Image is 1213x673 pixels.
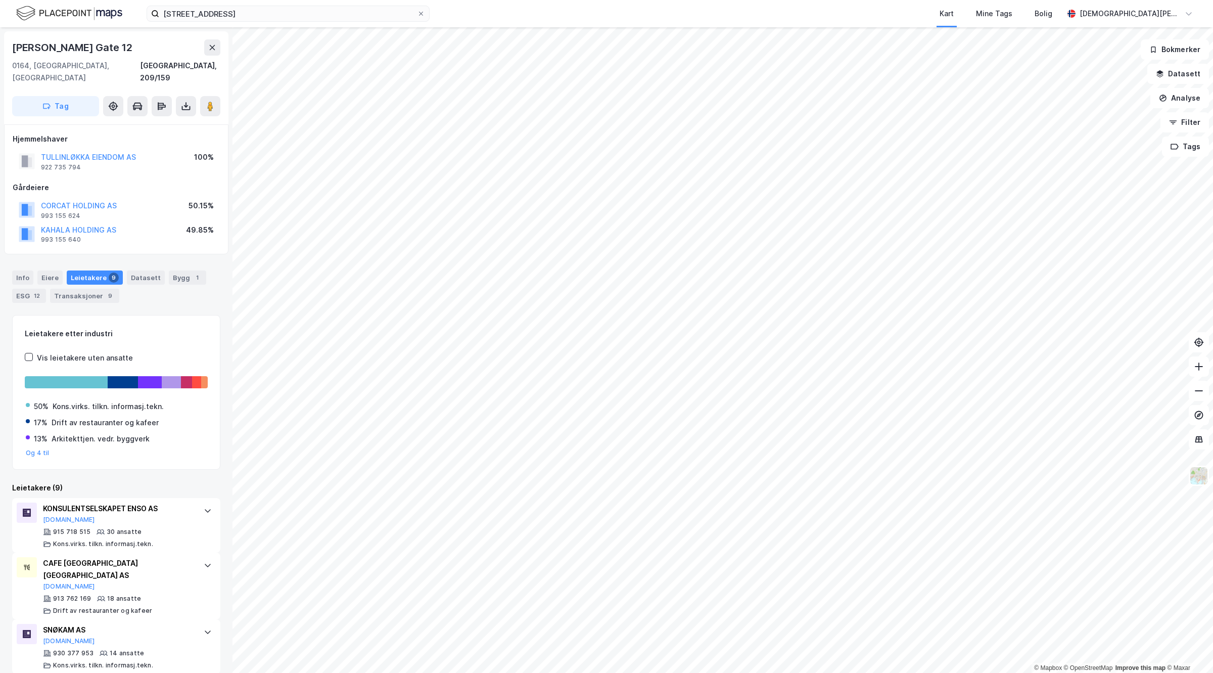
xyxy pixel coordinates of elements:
button: [DOMAIN_NAME] [43,637,95,645]
div: Leietakere etter industri [25,328,208,340]
div: Info [12,271,33,285]
div: 913 762 169 [53,595,91,603]
div: 14 ansatte [110,649,144,657]
div: Drift av restauranter og kafeer [53,607,152,615]
div: 50% [34,400,49,413]
a: Mapbox [1034,664,1062,671]
div: 49.85% [186,224,214,236]
button: [DOMAIN_NAME] [43,516,95,524]
div: [PERSON_NAME] Gate 12 [12,39,134,56]
div: ESG [12,289,46,303]
div: Kons.virks. tilkn. informasj.tekn. [53,400,164,413]
a: Improve this map [1115,664,1165,671]
div: 12 [32,291,42,301]
div: [DEMOGRAPHIC_DATA][PERSON_NAME] [1080,8,1181,20]
button: Analyse [1150,88,1209,108]
div: 930 377 953 [53,649,94,657]
iframe: Chat Widget [1162,624,1213,673]
div: Datasett [127,271,165,285]
div: 993 155 624 [41,212,80,220]
div: Transaksjoner [50,289,119,303]
div: Gårdeiere [13,182,220,194]
div: Drift av restauranter og kafeer [52,417,159,429]
div: 0164, [GEOGRAPHIC_DATA], [GEOGRAPHIC_DATA] [12,60,140,84]
button: Bokmerker [1141,39,1209,60]
div: Kons.virks. tilkn. informasj.tekn. [53,540,153,548]
div: 9 [109,273,119,283]
button: Tag [12,96,99,116]
div: Bolig [1035,8,1052,20]
div: 915 718 515 [53,528,90,536]
div: 18 ansatte [107,595,141,603]
div: Leietakere [67,271,123,285]
div: 100% [194,151,214,163]
div: SNØKAM AS [43,624,194,636]
div: Mine Tags [976,8,1012,20]
div: Kons.virks. tilkn. informasj.tekn. [53,661,153,669]
div: 922 735 794 [41,163,81,171]
img: Z [1189,466,1208,485]
div: 17% [34,417,48,429]
div: 13% [34,433,48,445]
div: 1 [192,273,202,283]
div: Eiere [37,271,63,285]
div: CAFE [GEOGRAPHIC_DATA] [GEOGRAPHIC_DATA] AS [43,557,194,581]
div: [GEOGRAPHIC_DATA], 209/159 [140,60,220,84]
input: Søk på adresse, matrikkel, gårdeiere, leietakere eller personer [159,6,417,21]
div: Leietakere (9) [12,482,220,494]
div: KONSULENTSELSKAPET ENSO AS [43,503,194,515]
div: Hjemmelshaver [13,133,220,145]
div: 993 155 640 [41,236,81,244]
div: 9 [105,291,115,301]
div: 50.15% [189,200,214,212]
div: Arkitekttjen. vedr. byggverk [52,433,150,445]
div: Vis leietakere uten ansatte [37,352,133,364]
button: Tags [1162,137,1209,157]
div: Kart [940,8,954,20]
div: Bygg [169,271,206,285]
div: 30 ansatte [107,528,142,536]
button: Filter [1160,112,1209,132]
img: logo.f888ab2527a4732fd821a326f86c7f29.svg [16,5,122,22]
button: Datasett [1147,64,1209,84]
button: Og 4 til [26,449,50,457]
a: OpenStreetMap [1064,664,1113,671]
button: [DOMAIN_NAME] [43,582,95,591]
